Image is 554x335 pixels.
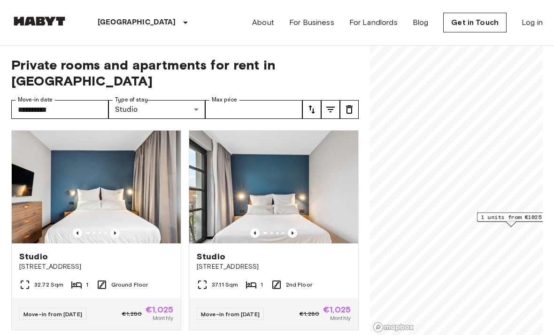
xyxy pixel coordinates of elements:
[286,280,312,289] span: 2nd Floor
[189,130,359,330] a: Marketing picture of unit DE-01-482-208-01Previous imagePrevious imageStudio[STREET_ADDRESS]37.11...
[73,228,82,238] button: Previous image
[201,311,260,318] span: Move-in from [DATE]
[261,280,263,289] span: 1
[23,311,82,318] span: Move-in from [DATE]
[413,17,429,28] a: Blog
[197,262,351,272] span: [STREET_ADDRESS]
[11,16,68,26] img: Habyt
[349,17,398,28] a: For Landlords
[19,251,48,262] span: Studio
[373,322,414,333] a: Mapbox logo
[340,100,359,119] button: tune
[18,96,53,104] label: Move-in date
[443,13,507,32] a: Get in Touch
[111,280,148,289] span: Ground Floor
[11,57,359,89] span: Private rooms and apartments for rent in [GEOGRAPHIC_DATA]
[153,314,173,322] span: Monthly
[122,310,142,318] span: €1,280
[302,100,321,119] button: tune
[321,100,340,119] button: tune
[330,314,351,322] span: Monthly
[288,228,297,238] button: Previous image
[189,131,358,243] img: Marketing picture of unit DE-01-482-208-01
[34,280,63,289] span: 32.72 Sqm
[300,310,319,318] span: €1,280
[115,96,148,104] label: Type of stay
[12,131,181,243] img: Marketing picture of unit DE-01-481-006-01
[11,130,181,330] a: Marketing picture of unit DE-01-481-006-01Previous imagePrevious imageStudio[STREET_ADDRESS]32.72...
[146,305,173,314] span: €1,025
[252,17,274,28] a: About
[11,100,108,119] input: Choose date, selected date is 18 Aug 2025
[197,251,225,262] span: Studio
[323,305,351,314] span: €1,025
[522,17,543,28] a: Log in
[110,228,120,238] button: Previous image
[19,262,173,272] span: [STREET_ADDRESS]
[108,100,206,119] div: Studio
[98,17,176,28] p: [GEOGRAPHIC_DATA]
[212,96,237,104] label: Max price
[481,213,542,221] span: 1 units from €1025
[212,280,238,289] span: 37.11 Sqm
[289,17,334,28] a: For Business
[250,228,260,238] button: Previous image
[477,212,546,227] div: Map marker
[86,280,88,289] span: 1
